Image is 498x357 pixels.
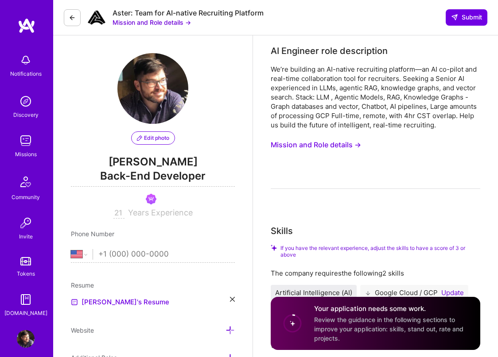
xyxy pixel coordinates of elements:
[230,297,235,302] i: icon Close
[15,171,36,192] img: Community
[71,297,169,307] a: [PERSON_NAME]'s Resume
[71,299,78,306] img: Resume
[365,290,371,296] i: icon ArrowBack
[451,14,458,21] i: icon SendLight
[113,18,191,27] button: Mission and Role details →
[131,131,175,145] button: Edit photo
[17,269,35,278] div: Tokens
[271,65,480,130] div: We’re building an AI-native recruiting platform—an AI co-pilot and real-time collaboration tool f...
[17,330,35,348] img: User Avatar
[137,135,142,141] i: icon PencilPurple
[71,155,235,169] span: [PERSON_NAME]
[17,291,35,308] img: guide book
[71,230,114,238] span: Phone Number
[128,208,193,217] span: Years Experience
[10,69,42,78] div: Notifications
[314,304,470,313] h4: Your application needs some work.
[19,232,33,241] div: Invite
[71,169,235,187] span: Back-End Developer
[17,214,35,232] img: Invite
[113,8,264,18] div: Aster: Team for AI-native Recruiting Platform
[18,18,35,34] img: logo
[137,134,169,142] span: Edit photo
[20,257,31,265] img: tokens
[15,330,37,348] a: User Avatar
[117,53,188,124] img: User Avatar
[271,224,293,238] div: Skills
[271,245,277,251] i: Check
[4,308,47,318] div: [DOMAIN_NAME]
[314,316,463,342] span: Review the guidance in the following sections to improve your application: skills, stand out, rat...
[12,192,40,202] div: Community
[271,44,388,58] div: AI Engineer role description
[17,51,35,69] img: bell
[275,288,352,297] span: Artificial Intelligence (AI)
[69,14,76,21] i: icon LeftArrowDark
[17,92,35,110] img: discovery
[71,326,94,334] span: Website
[17,132,35,150] img: teamwork
[113,208,124,219] input: XX
[98,242,235,267] input: +1 (000) 000-0000
[88,9,105,27] img: Company Logo
[71,281,94,289] span: Resume
[13,110,39,119] div: Discovery
[441,289,464,296] button: Update
[280,245,480,258] span: If you have the relevant experience, adjust the skills to have a score of 3 or above
[451,13,482,22] span: Submit
[146,194,156,204] img: Been on Mission
[375,288,438,297] span: Google Cloud / GCP
[271,137,361,153] button: Mission and Role details →
[446,9,487,25] button: Submit
[271,269,480,278] div: The company requires the following 2 skills
[15,150,37,159] div: Missions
